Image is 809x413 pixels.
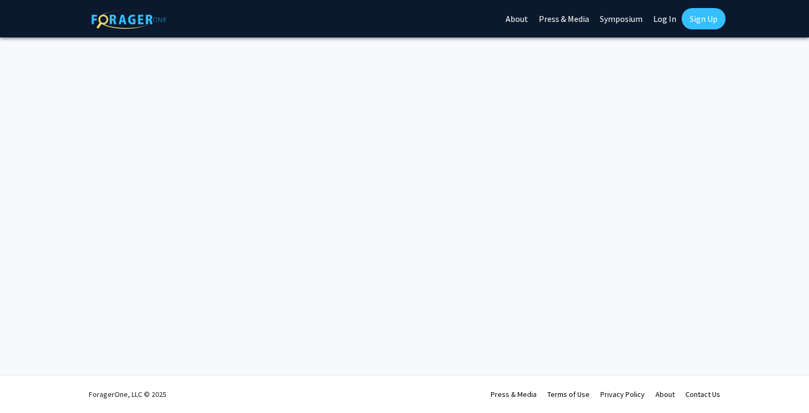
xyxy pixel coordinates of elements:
a: Sign Up [682,8,726,29]
a: Press & Media [491,389,537,399]
a: Terms of Use [547,389,590,399]
img: ForagerOne Logo [91,10,166,29]
a: Contact Us [685,389,720,399]
a: Privacy Policy [600,389,645,399]
a: About [655,389,675,399]
div: ForagerOne, LLC © 2025 [89,376,166,413]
